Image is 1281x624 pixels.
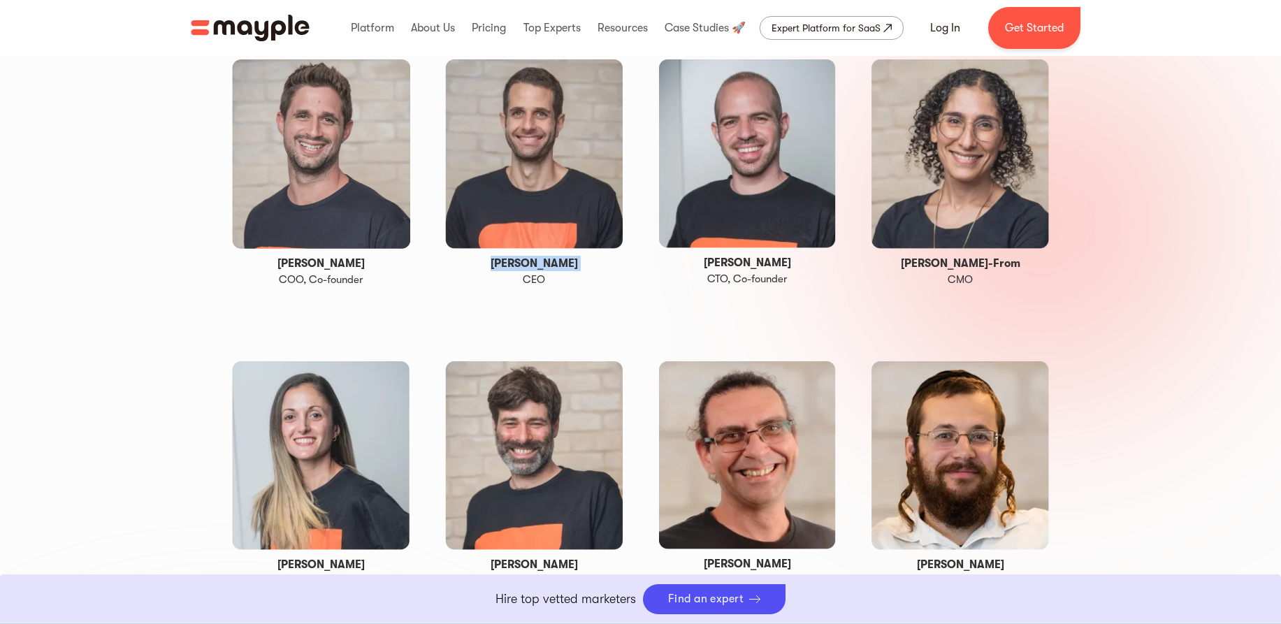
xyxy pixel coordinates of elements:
[702,572,793,590] div: Frontend Developer
[760,16,904,40] a: Expert Platform for SaaS
[704,556,791,572] h1: [PERSON_NAME]
[520,6,584,50] div: Top Experts
[901,256,1020,271] h1: [PERSON_NAME]-From
[279,271,363,289] div: COO, Co-founder
[988,7,1080,49] a: Get Started
[668,593,744,606] div: Find an expert
[277,557,365,572] h1: [PERSON_NAME]
[347,6,398,50] div: Platform
[491,557,578,572] h1: [PERSON_NAME]
[191,15,310,41] img: Mayple logo
[191,15,310,41] a: home
[523,271,545,289] div: CEO
[917,557,1004,572] h1: [PERSON_NAME]
[948,271,973,289] div: CMO
[941,573,979,590] div: Content
[772,20,881,36] div: Expert Platform for SaaS
[704,255,791,270] h1: [PERSON_NAME]
[495,590,636,609] p: Hire top vetted marketers
[491,256,578,271] h1: [PERSON_NAME]
[277,256,365,271] h1: [PERSON_NAME]
[707,270,787,288] div: CTO, Co-founder
[407,6,458,50] div: About Us
[468,6,509,50] div: Pricing
[594,6,651,50] div: Resources
[257,573,384,590] div: Head of Growth Strategists
[913,11,977,45] a: Log In
[477,573,591,590] div: Head of Experts Success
